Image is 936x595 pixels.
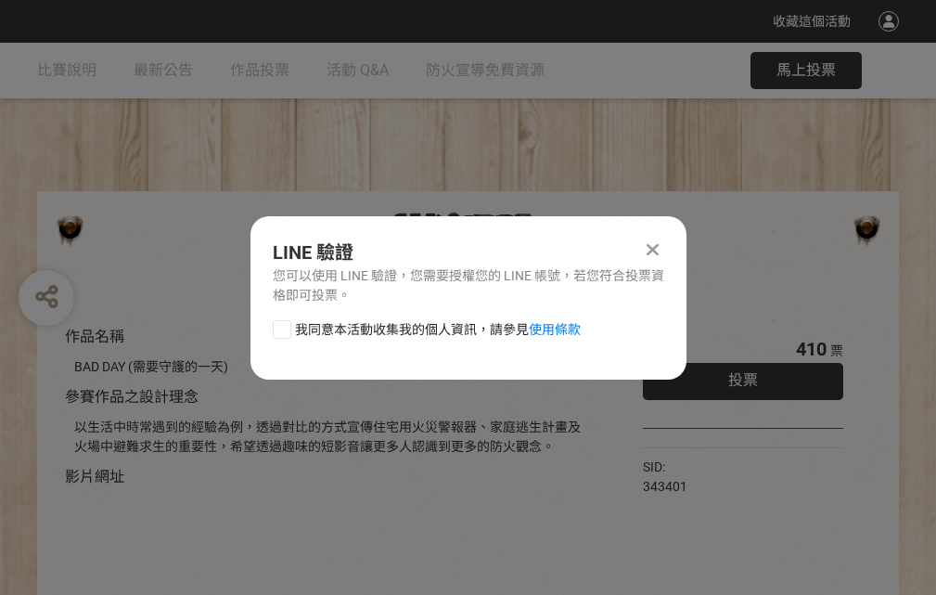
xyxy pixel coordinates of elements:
span: 作品投票 [230,61,289,79]
div: 您可以使用 LINE 驗證，您需要授權您的 LINE 帳號，若您符合投票資格即可投票。 [273,266,664,305]
a: 防火宣導免費資源 [426,43,545,98]
span: SID: 343401 [643,459,687,494]
span: 投票 [728,371,758,389]
button: 馬上投票 [750,52,862,89]
span: 活動 Q&A [327,61,389,79]
span: 410 [796,338,827,360]
a: 比賽說明 [37,43,96,98]
a: 最新公告 [134,43,193,98]
span: 我同意本活動收集我的個人資訊，請參見 [295,320,581,340]
iframe: Facebook Share [692,458,785,476]
span: 影片網址 [65,468,124,485]
span: 作品名稱 [65,328,124,345]
span: 最新公告 [134,61,193,79]
a: 使用條款 [529,322,581,337]
span: 防火宣導免費資源 [426,61,545,79]
a: 作品投票 [230,43,289,98]
span: 馬上投票 [776,61,836,79]
div: 以生活中時常遇到的經驗為例，透過對比的方式宣傳住宅用火災警報器、家庭逃生計畫及火場中避難求生的重要性，希望透過趣味的短影音讓更多人認識到更多的防火觀念。 [74,418,587,457]
div: BAD DAY (需要守護的一天) [74,357,587,377]
span: 參賽作品之設計理念 [65,388,199,406]
span: 比賽說明 [37,61,96,79]
div: LINE 驗證 [273,239,664,266]
span: 票 [830,343,843,358]
a: 活動 Q&A [327,43,389,98]
span: 收藏這個活動 [773,14,851,29]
